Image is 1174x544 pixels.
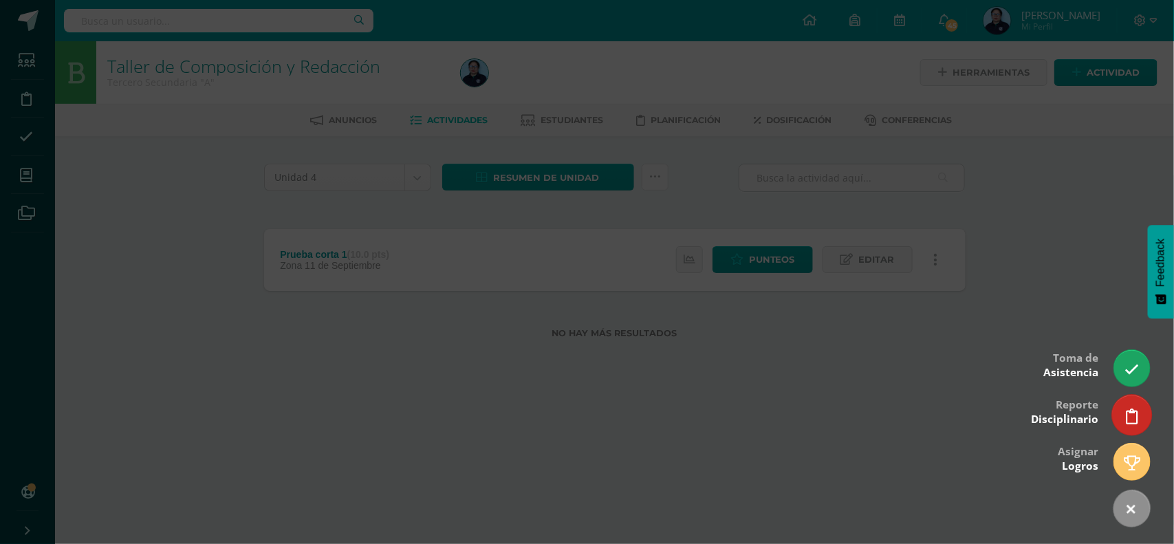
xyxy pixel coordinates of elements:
span: Logros [1062,459,1098,473]
div: Toma de [1043,342,1098,387]
div: Reporte [1031,389,1098,433]
span: Disciplinario [1031,412,1098,426]
span: Feedback [1155,239,1167,287]
span: Asistencia [1043,365,1098,380]
button: Feedback - Mostrar encuesta [1148,225,1174,318]
div: Asignar [1058,435,1098,480]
